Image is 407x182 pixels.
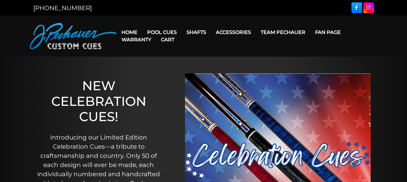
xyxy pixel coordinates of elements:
a: Team Pechauer [256,24,310,40]
a: Fan Page [310,24,346,40]
a: Cart [156,32,179,47]
h1: NEW CELEBRATION CUES! [34,78,164,124]
a: Pool Cues [142,24,182,40]
a: Shafts [182,24,211,40]
img: Pechauer Custom Cues [30,23,117,49]
a: Warranty [117,32,156,47]
a: Accessories [211,24,256,40]
a: [PHONE_NUMBER] [33,4,92,12]
a: Home [117,24,142,40]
